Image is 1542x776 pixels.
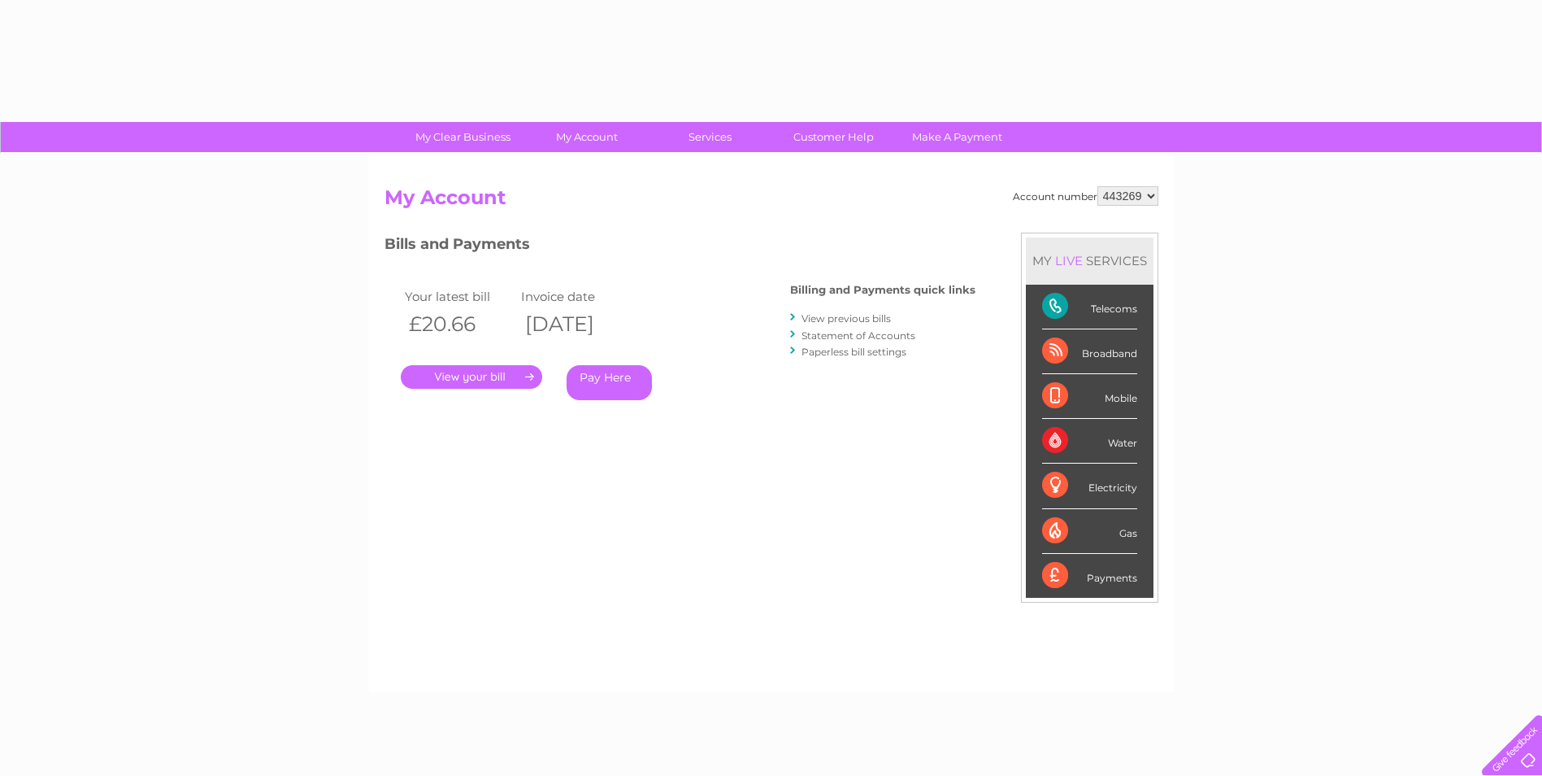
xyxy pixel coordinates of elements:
th: £20.66 [401,307,518,341]
a: . [401,365,542,389]
a: Statement of Accounts [801,329,915,342]
td: Invoice date [517,286,634,307]
a: Services [643,122,777,152]
div: Telecoms [1042,285,1137,329]
a: Paperless bill settings [801,346,906,358]
a: Make A Payment [890,122,1024,152]
div: Mobile [1042,374,1137,419]
a: View previous bills [801,312,891,325]
h4: Billing and Payments quick links [790,284,975,296]
td: Your latest bill [401,286,518,307]
a: Customer Help [767,122,901,152]
h2: My Account [384,186,1158,217]
div: Account number [1013,186,1158,206]
th: [DATE] [517,307,634,341]
h3: Bills and Payments [384,233,975,261]
div: Gas [1042,509,1137,554]
div: Electricity [1042,464,1137,508]
div: Water [1042,419,1137,464]
div: Broadband [1042,329,1137,374]
a: My Account [519,122,654,152]
div: LIVE [1052,253,1086,268]
a: My Clear Business [396,122,530,152]
a: Pay Here [567,365,652,400]
div: MY SERVICES [1026,238,1153,284]
div: Payments [1042,554,1137,598]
